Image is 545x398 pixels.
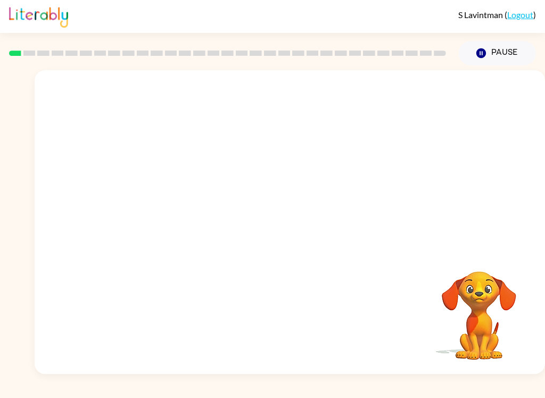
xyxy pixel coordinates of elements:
[459,41,536,65] button: Pause
[9,4,68,28] img: Literably
[458,10,536,20] div: ( )
[426,255,532,361] video: Your browser must support playing .mp4 files to use Literably. Please try using another browser.
[507,10,533,20] a: Logout
[458,10,505,20] span: S Lavintman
